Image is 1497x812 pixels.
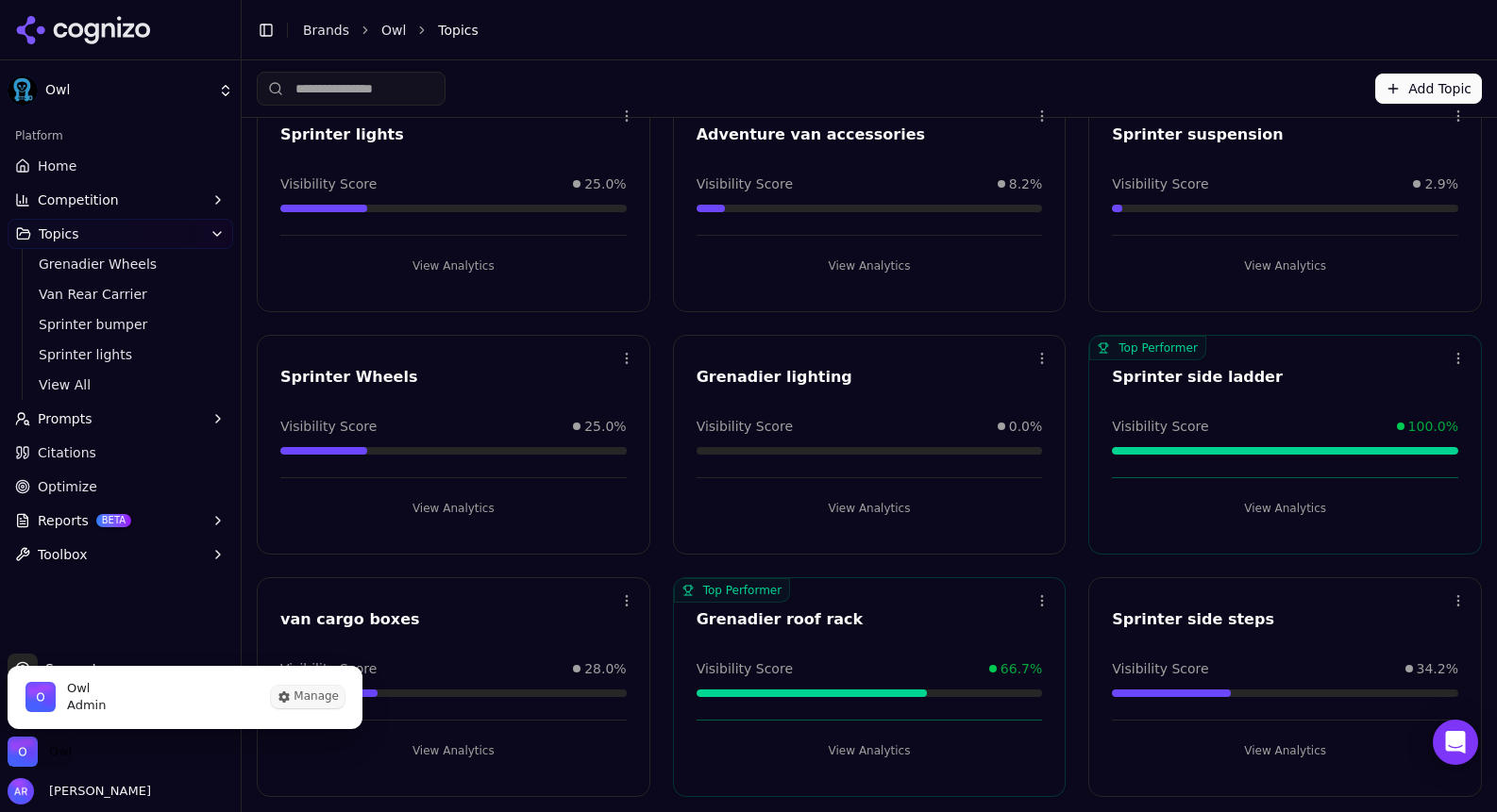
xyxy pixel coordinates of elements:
[96,514,131,527] span: BETA
[39,345,203,364] span: Sprinter lights
[38,191,119,209] span: Competition
[38,477,97,496] span: Optimize
[280,251,627,281] button: View Analytics
[1001,659,1042,678] span: 66.7%
[49,743,72,760] span: Owl
[38,409,93,428] span: Prompts
[45,82,210,99] span: Owl
[280,124,627,146] div: Sprinter lights
[697,659,793,678] span: Visibility Score
[697,417,793,436] span: Visibility Score
[1112,417,1208,436] span: Visibility Score
[1112,493,1458,523] button: View Analytics
[39,315,203,334] span: Sprinter bumper
[303,21,1444,40] nav: breadcrumb
[67,697,106,714] span: Admin
[1433,720,1478,765] div: Open Intercom Messenger
[1009,174,1043,193] span: 8.2%
[1112,736,1458,766] button: View Analytics
[1375,74,1482,104] button: Add Topic
[38,659,97,678] span: Support
[280,493,627,523] button: View Analytics
[1112,366,1458,389] div: Sprinter side ladder
[1408,417,1458,436] span: 100.0%
[697,736,1043,766] button: View Analytics
[697,124,1043,146] div: Adventure van accessories
[8,778,151,804] button: Open user button
[8,737,38,767] img: Owl
[8,121,233,151] div: Platform
[697,493,1043,523] button: View Analytics
[280,366,627,389] div: Sprinter Wheels
[1112,174,1208,193] span: Visibility Score
[39,255,203,273] span: Grenadier Wheels
[1009,417,1043,436] span: 0.0%
[8,75,38,106] img: Owl
[1417,659,1458,678] span: 34.2%
[8,737,72,767] button: Close organization switcher
[67,680,106,697] span: Owl
[39,224,79,243] span: Topics
[42,783,151,800] span: [PERSON_NAME]
[1112,251,1458,281] button: View Analytics
[1424,174,1458,193] span: 2.9%
[8,666,362,729] div: Owl is active
[1089,336,1205,360] span: Top Performer
[38,511,89,530] span: Reports
[38,545,88,564] span: Toolbox
[39,375,203,394] span: View All
[1112,124,1458,146] div: Sprinter suspension
[280,659,377,678] span: Visibility Score
[697,608,1043,631] div: Grenadier roof rack
[584,417,626,436] span: 25.0%
[697,174,793,193] span: Visibility Score
[38,443,96,462] span: Citations
[674,578,790,603] span: Top Performer
[280,608,627,631] div: van cargo boxes
[39,285,203,304] span: Van Rear Carrier
[38,157,76,175] span: Home
[584,174,626,193] span: 25.0%
[584,659,626,678] span: 28.0%
[697,366,1043,389] div: Grenadier lighting
[438,21,479,40] span: Topics
[271,686,345,708] button: Manage
[280,736,627,766] button: View Analytics
[280,174,377,193] span: Visibility Score
[25,682,56,712] img: Owl
[303,23,349,38] a: Brands
[8,778,34,804] img: Adam Raper
[1112,608,1458,631] div: Sprinter side steps
[697,251,1043,281] button: View Analytics
[280,417,377,436] span: Visibility Score
[381,21,406,40] a: Owl
[1112,659,1208,678] span: Visibility Score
